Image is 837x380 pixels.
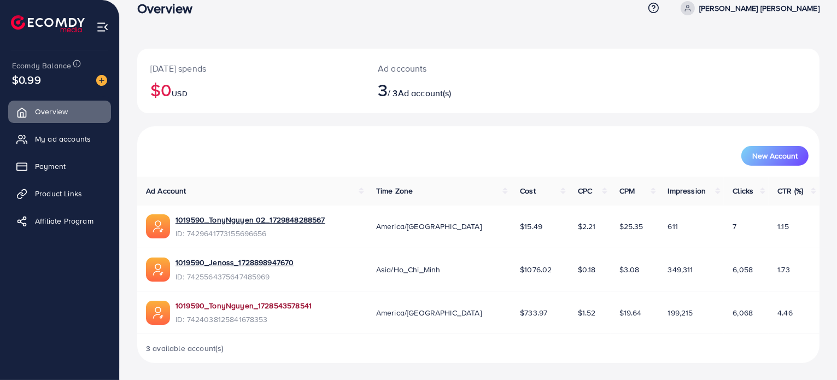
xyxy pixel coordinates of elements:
span: ID: 7425564375647485969 [175,271,294,282]
span: 6,068 [733,307,753,318]
span: CTR (%) [777,185,803,196]
img: logo [11,15,85,32]
span: Overview [35,106,68,117]
span: Payment [35,161,66,172]
a: My ad accounts [8,128,111,150]
span: $1076.02 [520,264,552,275]
h3: Overview [137,1,201,16]
a: 1019590_TonyNguyen_1728543578541 [175,300,312,311]
span: $733.97 [520,307,547,318]
span: $0.18 [578,264,596,275]
span: $0.99 [12,72,41,87]
p: [DATE] spends [150,62,352,75]
span: Affiliate Program [35,215,93,226]
span: $2.21 [578,221,596,232]
span: $25.35 [619,221,643,232]
a: Product Links [8,183,111,204]
a: 1019590_TonyNguyen 02_1729848288567 [175,214,325,225]
span: Ad Account [146,185,186,196]
span: 1.73 [777,264,790,275]
button: New Account [741,146,809,166]
span: 4.46 [777,307,793,318]
span: New Account [752,152,798,160]
a: 1019590_Jenoss_1728898947670 [175,257,294,268]
span: 3 [378,77,388,102]
span: 349,311 [668,264,693,275]
img: ic-ads-acc.e4c84228.svg [146,214,170,238]
span: America/[GEOGRAPHIC_DATA] [376,221,482,232]
span: 7 [733,221,736,232]
span: Time Zone [376,185,413,196]
p: [PERSON_NAME] [PERSON_NAME] [699,2,820,15]
span: ID: 7429641773155696656 [175,228,325,239]
img: ic-ads-acc.e4c84228.svg [146,301,170,325]
span: $3.08 [619,264,640,275]
h2: / 3 [378,79,522,100]
span: 199,215 [668,307,693,318]
iframe: Chat [791,331,829,372]
span: Ecomdy Balance [12,60,71,71]
img: ic-ads-acc.e4c84228.svg [146,258,170,282]
span: 3 available account(s) [146,343,224,354]
span: ID: 7424038125841678353 [175,314,312,325]
span: My ad accounts [35,133,91,144]
a: [PERSON_NAME] [PERSON_NAME] [676,1,820,15]
span: Product Links [35,188,82,199]
span: 6,058 [733,264,753,275]
span: CPM [619,185,635,196]
p: Ad accounts [378,62,522,75]
span: $1.52 [578,307,596,318]
span: USD [172,88,187,99]
span: $15.49 [520,221,542,232]
span: CPC [578,185,592,196]
a: Overview [8,101,111,122]
span: America/[GEOGRAPHIC_DATA] [376,307,482,318]
span: $19.64 [619,307,642,318]
span: 1.15 [777,221,789,232]
span: Clicks [733,185,753,196]
img: image [96,75,107,86]
span: Ad account(s) [398,87,452,99]
a: Payment [8,155,111,177]
span: Asia/Ho_Chi_Minh [376,264,441,275]
a: Affiliate Program [8,210,111,232]
span: 611 [668,221,678,232]
span: Impression [668,185,706,196]
h2: $0 [150,79,352,100]
img: menu [96,21,109,33]
span: Cost [520,185,536,196]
